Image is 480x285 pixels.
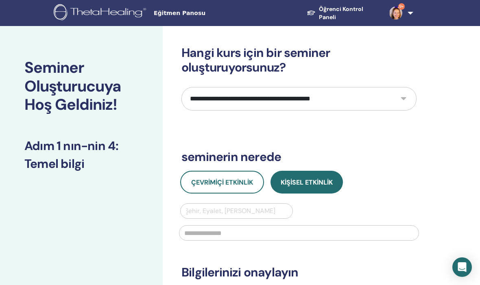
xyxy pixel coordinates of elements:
[181,149,281,165] font: seminerin nerede
[181,264,299,280] font: Bilgilerinizi onaylayın
[389,7,402,20] img: default.jpg
[319,6,363,21] font: Öğrenci Kontrol Paneli
[271,171,343,194] button: Kişisel Etkinlik
[24,138,116,154] font: Adım 1 nın-nin 4
[116,138,118,154] font: :
[281,178,333,187] font: Kişisel Etkinlik
[191,178,253,187] font: Çevrimiçi Etkinlik
[24,156,84,172] font: Temel bilgi
[54,4,149,22] img: logo.png
[181,45,330,75] font: Hangi kurs için bir seminer oluşturuyorsunuz?
[452,257,472,277] div: Intercom Messenger'ı açın
[154,10,205,16] font: Eğitmen Panosu
[24,57,121,115] font: Seminer Oluşturucuya Hoş Geldiniz!
[180,171,264,194] button: Çevrimiçi Etkinlik
[300,1,383,25] a: Öğrenci Kontrol Paneli
[399,4,404,9] font: 9+
[307,10,316,16] img: graduation-cap-white.svg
